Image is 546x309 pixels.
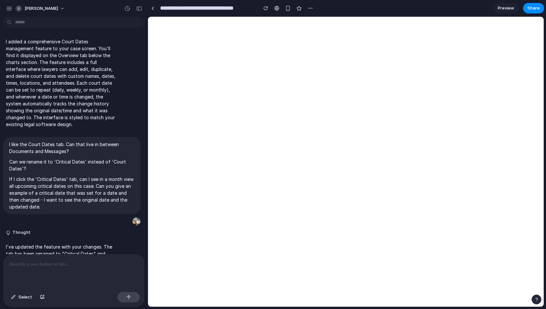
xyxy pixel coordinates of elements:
[523,3,544,13] button: Share
[9,176,135,210] p: If I click the 'Critical Dates' tab, can I see in a month view all upcoming critical dates on thi...
[13,3,68,14] button: [PERSON_NAME]
[8,292,35,302] button: Select
[18,294,32,300] span: Select
[493,3,519,13] a: Preview
[527,5,540,11] span: Share
[9,141,135,155] p: I like the Court Dates tab. Can that live in between Documents and Messages?
[25,5,58,12] span: [PERSON_NAME]
[498,5,514,11] span: Preview
[9,158,135,172] p: Can we rename it to 'Critical Dates' instead of 'Court Dates'?
[6,38,115,128] p: I added a comprehensive Court Dates management feature to your case screen. You'll find it displa...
